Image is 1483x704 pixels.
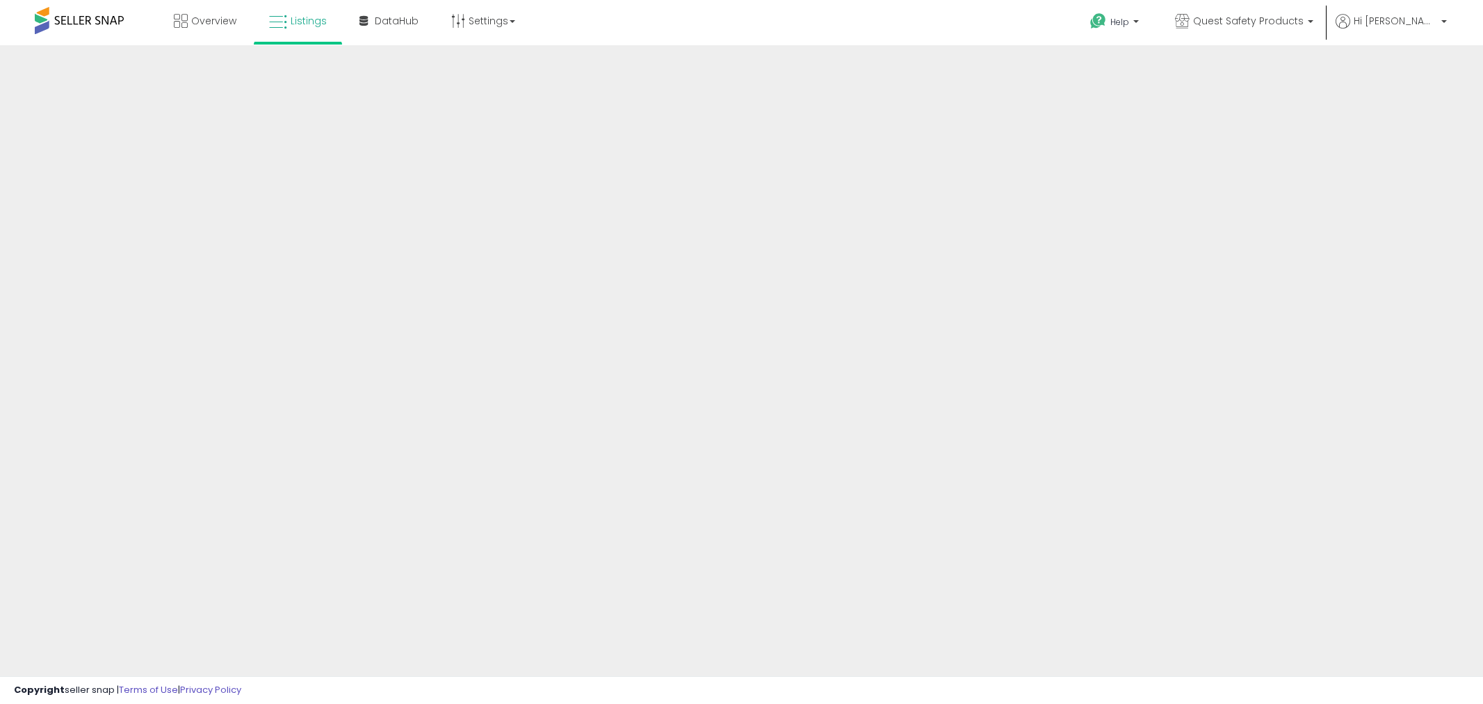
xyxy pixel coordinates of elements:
span: Quest Safety Products [1193,14,1304,28]
i: Get Help [1089,13,1107,30]
span: DataHub [375,14,419,28]
span: Listings [291,14,327,28]
span: Overview [191,14,236,28]
span: Hi [PERSON_NAME] [1354,14,1437,28]
a: Help [1079,2,1153,45]
a: Hi [PERSON_NAME] [1336,14,1447,45]
span: Help [1110,16,1129,28]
